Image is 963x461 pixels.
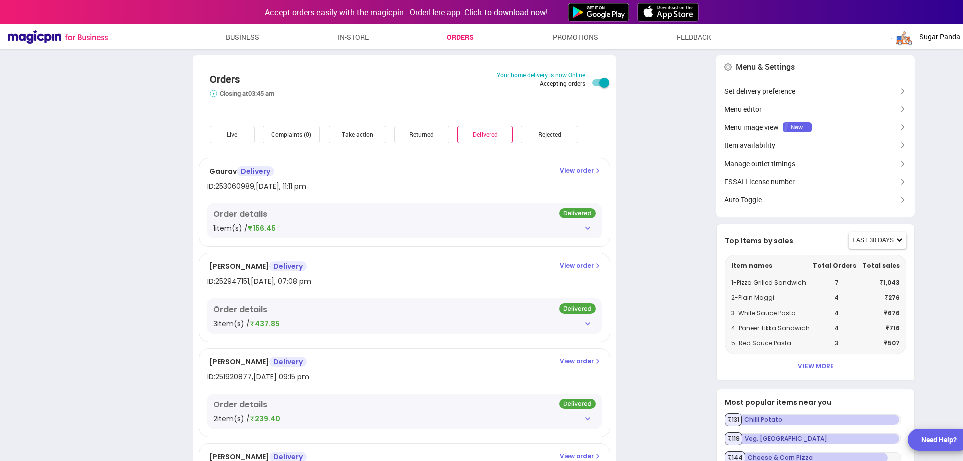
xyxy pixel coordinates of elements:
p: ₹ 276 [861,293,900,302]
p: 4 [812,309,861,318]
a: Promotions [553,28,598,46]
div: ID: 251920877 , [DATE] 09:15 pm [207,372,309,382]
p: Item names [731,261,808,270]
div: Set delivery preference [716,82,915,100]
a: Closing at 03:45 am [220,89,274,98]
div: Manage outlet timings [716,155,915,173]
div: Rejected [521,126,578,143]
div: Returned [394,126,449,143]
p: 1 - Pizza Grilled Sandwich [731,278,812,287]
span: Gaurav [209,166,237,176]
span: 2 item(s) / [213,414,250,424]
span: Delivery [269,357,307,367]
span: ₹156.45 [248,223,276,233]
div: FSSAI License number [716,173,915,191]
p: View order [560,261,602,270]
div: View more [790,360,842,372]
img: brown-left-arrow.fb4dc0c6.svg [899,104,907,114]
span: 3 item(s) / [213,319,250,329]
span: Delivery [237,166,274,176]
div: Complaints (0) [263,126,320,143]
img: YflcK9-LCSVd7asiAMa6OG5Soj5G5oEY0VBTal2rwWujBQGMsMz-DBXfVvVxTP2yk3H6lAgU7BDdntlYDw6IrSbiFq3a0-_NW... [783,122,812,132]
p: 3 - White Sauce Pasta [731,309,812,318]
p: 3 [812,339,861,348]
p: Most popular items near you [725,397,902,407]
p: View order [560,166,602,175]
img: brown-left-arrow.fb4dc0c6.svg [899,195,907,205]
img: Magicpin [8,30,108,44]
p: 7 [812,278,861,287]
img: home-delivery-settings-gear-icon.8147a7ec.svg [724,63,732,71]
img: brown-left-arrow.fb4dc0c6.svg [899,159,907,169]
a: Feedback [677,28,711,46]
img: brown-left-arrow.fb4dc0c6.svg [899,86,907,96]
span: [PERSON_NAME] [209,261,269,271]
p: 2 - Plain Maggi [731,293,812,302]
p: View order [560,452,602,461]
div: Orders [210,72,385,87]
p: Total sales [861,261,900,270]
img: OIuCMVwwuKl4D3yIiIiIiIiIiIvLtA0e7Wy6Q6QpzAAAAAElFTkSuQmCC [584,415,592,423]
p: 4 [812,293,861,302]
div: Delivered [457,126,513,143]
div: Live [210,126,255,143]
button: last 30 days [849,232,906,249]
div: Accepting orders [497,79,585,88]
img: OIuCMVwwuKl4D3yIiIiIiIiIiIvLtA0e7Wy6Q6QpzAAAAAElFTkSuQmCC [584,224,592,232]
p: 4 [812,324,861,333]
a: Orders [447,28,474,46]
p: ₹ 119 [725,432,742,445]
span: ₹437.85 [250,319,280,329]
p: Veg. [GEOGRAPHIC_DATA] [737,433,901,444]
div: Take action [329,126,386,143]
div: Need Help? [921,435,957,445]
div: Your home delivery is now Online [497,71,585,79]
img: logo [894,27,914,47]
img: brown-left-arrow.fb4dc0c6.svg [899,140,907,150]
img: brown-left-arrow.fb4dc0c6.svg [899,122,907,132]
p: Order details [213,303,267,316]
p: ₹ 716 [861,324,900,333]
p: ₹ 1,043 [861,278,900,287]
p: Top Items by sales [725,236,845,246]
img: OIuCMVwwuKl4D3yIiIiIiIiIiIvLtA0e7Wy6Q6QpzAAAAAElFTkSuQmCC [584,320,592,328]
span: Delivery [269,261,307,271]
img: google-play-store-badge.fc113e6a.svg [568,3,629,22]
span: 1 item(s) / [213,223,248,233]
p: Chilli Potato [737,414,901,425]
div: Auto Toggle [716,191,915,209]
div: ID: 252947151 , [DATE], 07:08 pm [207,276,311,286]
img: brown-left-arrow.fb4dc0c6.svg [899,177,907,187]
span: Sugar Panda [919,32,960,42]
span: Accept orders easily with the magicpin - OrderHere app. Click to download now! [265,7,548,18]
p: View order [560,357,602,366]
div: Menu editor [716,100,915,118]
span: last 30 days [853,235,894,246]
p: Order details [213,208,267,220]
img: info [210,90,217,97]
p: Order details [213,399,267,411]
p: ₹ 131 [725,413,742,426]
div: Item availability [716,136,915,155]
span: Menu image view [724,122,779,132]
p: 5 - Red Sauce Pasta [731,339,812,348]
div: ID: 253060989 , [DATE], 11:11 pm [207,181,306,191]
p: 4 - Paneer Tikka Sandwich [731,324,812,333]
span: [PERSON_NAME] [209,357,269,367]
img: app-store.b9a80077.svg [637,3,699,22]
div: Menu & Settings [736,61,795,73]
p: ₹ 507 [861,339,900,348]
a: Business [226,28,259,46]
a: In-store [338,28,369,46]
span: ₹239.40 [250,414,280,424]
p: ₹ 676 [861,309,900,318]
p: Total Orders [812,261,857,270]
